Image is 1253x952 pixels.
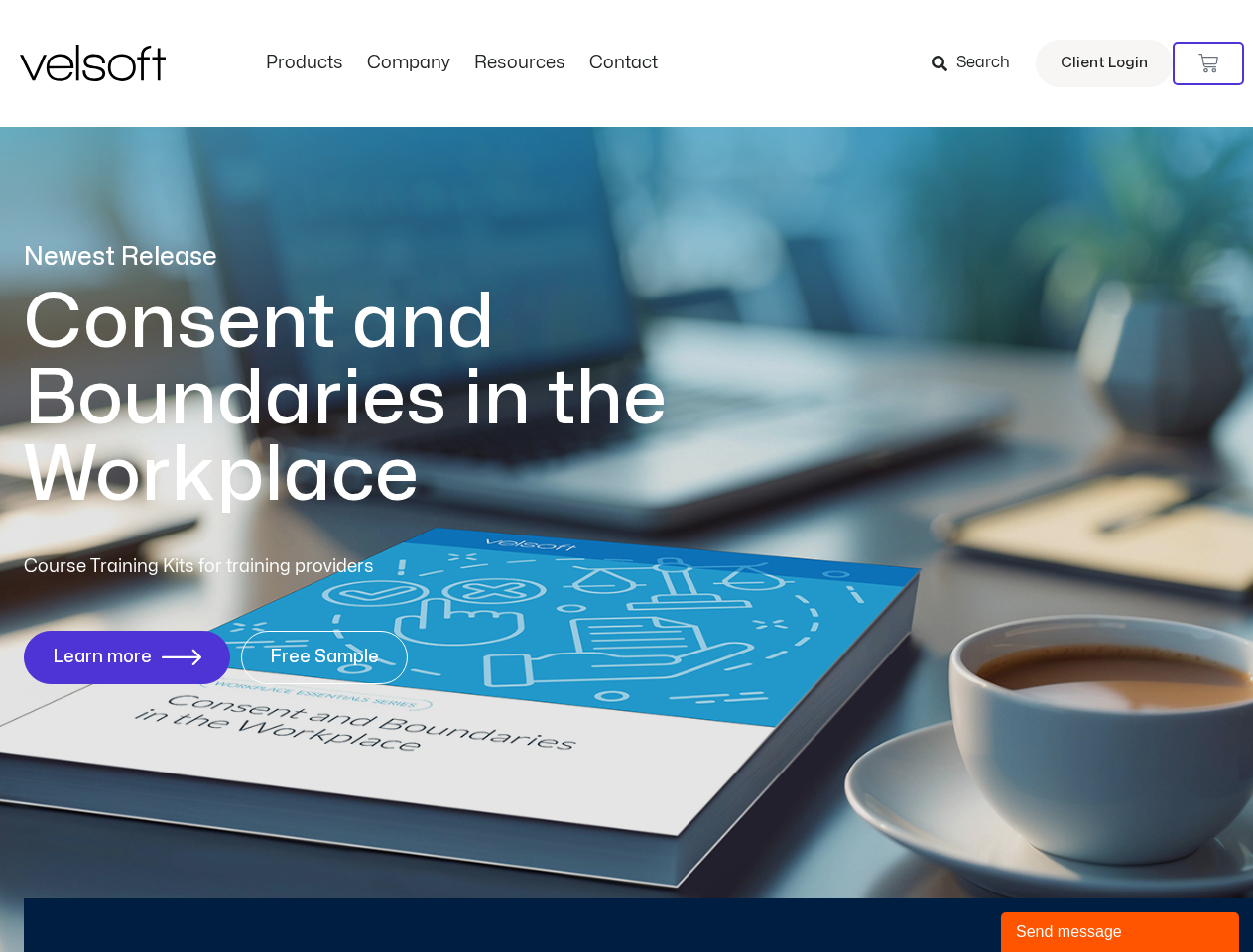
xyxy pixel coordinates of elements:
[53,648,152,667] span: Learn more
[241,631,408,684] a: Free Sample
[1061,51,1148,76] span: Client Login
[24,240,748,275] p: Newest Release
[270,648,379,667] span: Free Sample
[462,53,577,74] a: ResourcesMenu Toggle
[932,47,1024,80] a: Search
[956,51,1010,76] span: Search
[24,285,748,514] h1: Consent and Boundaries in the Workplace
[24,631,230,684] a: Learn more
[20,45,166,81] img: Velsoft Training Materials
[355,53,462,74] a: CompanyMenu Toggle
[1036,40,1173,87] a: Client Login
[1001,908,1243,952] iframe: chat widget
[24,553,518,581] p: Course Training Kits for training providers
[577,53,670,74] a: ContactMenu Toggle
[254,53,355,74] a: ProductsMenu Toggle
[254,53,670,74] nav: Menu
